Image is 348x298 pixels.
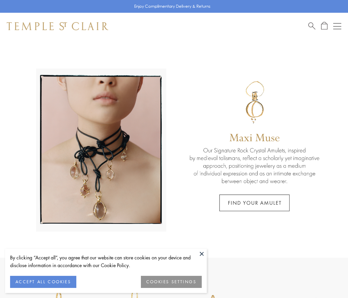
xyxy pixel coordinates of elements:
button: ACCEPT ALL COOKIES [10,276,76,288]
img: Temple St. Clair [7,22,108,30]
a: Search [308,22,315,30]
a: Open Shopping Bag [321,22,327,30]
button: COOKIES SETTINGS [141,276,202,288]
button: Open navigation [333,22,341,30]
div: By clicking “Accept all”, you agree that our website can store cookies on your device and disclos... [10,254,202,269]
p: Enjoy Complimentary Delivery & Returns [134,3,210,10]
